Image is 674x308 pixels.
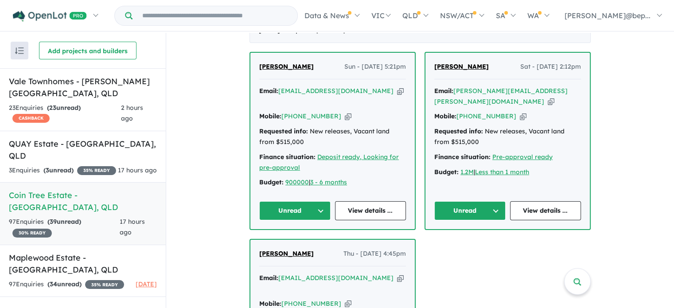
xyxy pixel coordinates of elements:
span: 30 % READY [12,229,52,238]
button: Copy [397,273,404,283]
a: [PERSON_NAME] [259,62,314,72]
span: [PERSON_NAME]@bep... [565,11,651,20]
strong: Finance situation: [434,153,491,161]
a: [PERSON_NAME] [434,62,489,72]
strong: Email: [434,87,453,95]
button: Copy [520,112,526,121]
span: Sat - [DATE] 2:12pm [520,62,581,72]
strong: Finance situation: [259,153,316,161]
button: Unread [434,201,506,220]
div: New releases, Vacant land from $515,000 [434,126,581,148]
img: Openlot PRO Logo White [13,11,87,22]
a: 900000 [285,178,309,186]
strong: Budget: [259,178,284,186]
a: [PERSON_NAME] [259,249,314,259]
a: [PHONE_NUMBER] [456,112,516,120]
h5: Maplewood Estate - [GEOGRAPHIC_DATA] , QLD [9,252,157,276]
strong: Mobile: [259,112,281,120]
span: 17 hours ago [118,166,157,174]
div: New releases, Vacant land from $515,000 [259,126,406,148]
button: Add projects and builders [39,42,136,59]
a: View details ... [335,201,406,220]
span: 23 [49,104,56,112]
div: 23 Enquir ies [9,103,121,124]
div: 97 Enquir ies [9,217,120,238]
span: Sun - [DATE] 5:21pm [344,62,406,72]
button: Copy [397,86,404,96]
a: Deposit ready, Looking for pre-approval [259,153,399,172]
strong: ( unread) [47,104,81,112]
a: 3 - 6 months [310,178,347,186]
a: Pre-approval ready [492,153,553,161]
span: Thu - [DATE] 4:45pm [343,249,406,259]
span: 17 hours ago [120,218,145,236]
span: 35 % READY [77,166,116,175]
span: 35 % READY [85,280,124,289]
strong: ( unread) [47,218,81,226]
a: [EMAIL_ADDRESS][DOMAIN_NAME] [278,274,393,282]
div: 97 Enquir ies [9,279,124,290]
span: 34 [50,280,57,288]
span: [PERSON_NAME] [434,62,489,70]
strong: Budget: [434,168,459,176]
strong: Requested info: [259,127,308,135]
h5: Vale Townhomes - [PERSON_NAME][GEOGRAPHIC_DATA] , QLD [9,75,157,99]
strong: Mobile: [434,112,456,120]
a: [EMAIL_ADDRESS][DOMAIN_NAME] [278,87,393,95]
input: Try estate name, suburb, builder or developer [134,6,296,25]
a: [PHONE_NUMBER] [281,112,341,120]
span: CASHBACK [12,114,50,123]
strong: Email: [259,87,278,95]
strong: ( unread) [43,166,74,174]
span: [DATE] [136,280,157,288]
span: [PERSON_NAME] [259,62,314,70]
a: View details ... [510,201,581,220]
a: Less than 1 month [475,168,529,176]
button: Copy [548,97,554,106]
span: [PERSON_NAME] [259,250,314,257]
a: [PHONE_NUMBER] [281,300,341,308]
div: | [434,167,581,178]
strong: ( unread) [47,280,82,288]
span: 2 hours ago [121,104,143,122]
strong: Email: [259,274,278,282]
button: Unread [259,201,331,220]
span: 39 [50,218,57,226]
h5: QUAY Estate - [GEOGRAPHIC_DATA] , QLD [9,138,157,162]
div: | [259,177,406,188]
a: [PERSON_NAME][EMAIL_ADDRESS][PERSON_NAME][DOMAIN_NAME] [434,87,568,105]
img: sort.svg [15,47,24,54]
strong: Mobile: [259,300,281,308]
button: Copy [345,112,351,121]
span: 3 [46,166,49,174]
h5: Coin Tree Estate - [GEOGRAPHIC_DATA] , QLD [9,189,157,213]
a: 1.2M [460,168,474,176]
div: 3 Enquir ies [9,165,116,176]
strong: Requested info: [434,127,483,135]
